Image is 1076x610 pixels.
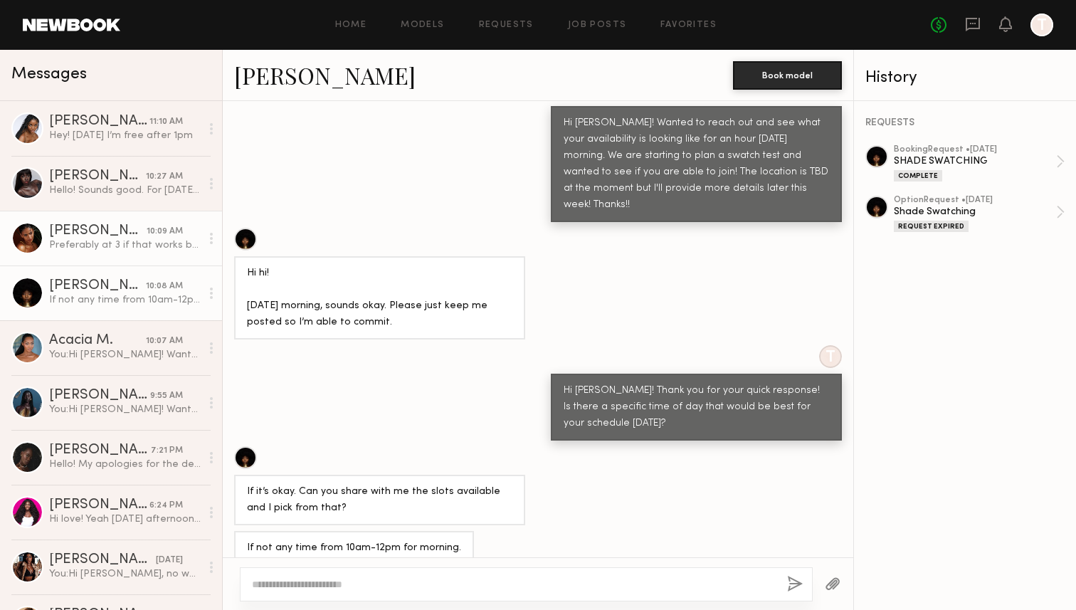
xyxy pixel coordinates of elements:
div: If not any time from 10am-12pm for morning. [49,293,201,307]
div: History [865,70,1065,86]
div: If not any time from 10am-12pm for morning. [247,540,461,557]
div: [PERSON_NAME] [49,224,147,238]
a: optionRequest •[DATE]Shade SwatchingRequest Expired [894,196,1065,232]
a: Favorites [660,21,717,30]
a: T [1030,14,1053,36]
div: Hi [PERSON_NAME]! Wanted to reach out and see what your availability is looking like for an hour ... [564,115,829,214]
div: Acacia M. [49,334,146,348]
div: 6:24 PM [149,499,183,512]
div: Hi hi! [DATE] morning, sounds okay. Please just keep me posted so I’m able to commit. [247,265,512,331]
div: Request Expired [894,221,969,232]
div: 7:21 PM [151,444,183,458]
div: 10:08 AM [146,280,183,293]
button: Book model [733,61,842,90]
a: bookingRequest •[DATE]SHADE SWATCHINGComplete [894,145,1065,182]
div: [PERSON_NAME] [49,279,146,293]
div: [PERSON_NAME] [49,169,146,184]
div: booking Request • [DATE] [894,145,1056,154]
div: You: Hi [PERSON_NAME], no worries! We will reach back out for the next one. [49,567,201,581]
div: Complete [894,170,942,182]
div: 11:10 AM [149,115,183,129]
div: [PERSON_NAME] [49,115,149,129]
a: Job Posts [568,21,627,30]
div: 10:09 AM [147,225,183,238]
div: Hello! My apologies for the delayed response. Unfortunately I was available [DATE] and completely... [49,458,201,471]
div: SHADE SWATCHING [894,154,1056,168]
div: Preferably at 3 if that works but I’m flexible [49,238,201,252]
a: [PERSON_NAME] [234,60,416,90]
div: [PERSON_NAME] [49,498,149,512]
div: [PERSON_NAME] [49,443,151,458]
div: Hi [PERSON_NAME]! Thank you for your quick response! Is there a specific time of day that would b... [564,383,829,432]
div: You: Hi [PERSON_NAME]! Wanted to reach out and see what your availability is looking like for an ... [49,348,201,362]
a: Requests [479,21,534,30]
div: [PERSON_NAME] [49,389,150,403]
div: Hey! [DATE] I’m free after 1pm [49,129,201,142]
a: Home [335,21,367,30]
div: [PERSON_NAME] [49,553,156,567]
a: Book model [733,68,842,80]
div: Shade Swatching [894,205,1056,219]
div: Hello! Sounds good. For [DATE] it should be ok but for the future, ill get back to you on this [49,184,201,197]
div: Hi love! Yeah [DATE] afternoon is good [49,512,201,526]
div: option Request • [DATE] [894,196,1056,205]
div: If it’s okay. Can you share with me the slots available and I pick from that? [247,484,512,517]
span: Messages [11,66,87,83]
a: Models [401,21,444,30]
div: REQUESTS [865,118,1065,128]
div: [DATE] [156,554,183,567]
div: 10:07 AM [146,335,183,348]
div: You: Hi [PERSON_NAME]! Wanted to reach out and see what your availability is looking like for an ... [49,403,201,416]
div: 10:27 AM [146,170,183,184]
div: 9:55 AM [150,389,183,403]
